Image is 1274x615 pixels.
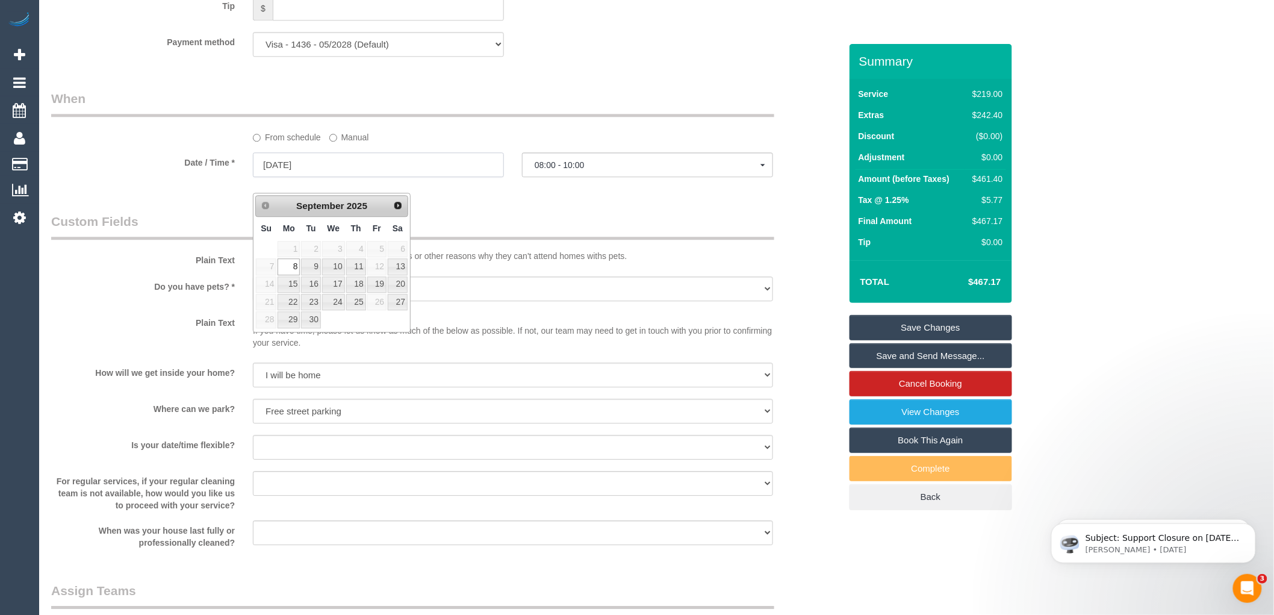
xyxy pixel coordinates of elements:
[301,294,320,310] a: 23
[278,258,300,275] a: 8
[253,313,773,349] p: If you have time, please let us know as much of the below as possible. If not, our team may need ...
[7,12,31,29] img: Automaid Logo
[253,250,773,262] p: Some of our cleaning teams have allergies or other reasons why they can't attend homes withs pets.
[283,223,295,233] span: Monday
[367,241,387,257] span: 5
[346,241,366,257] span: 4
[393,223,403,233] span: Saturday
[850,315,1012,340] a: Save Changes
[42,250,244,266] label: Plain Text
[253,134,261,142] input: From schedule
[329,134,337,142] input: Manual
[850,371,1012,396] a: Cancel Booking
[1033,498,1274,582] iframe: Intercom notifications message
[301,258,320,275] a: 9
[328,223,340,233] span: Wednesday
[373,223,381,233] span: Friday
[253,152,504,177] input: DD/MM/YYYY
[322,276,345,293] a: 17
[860,276,890,287] strong: Total
[388,294,408,310] a: 27
[42,32,244,48] label: Payment method
[42,399,244,415] label: Where can we park?
[968,88,1002,100] div: $219.00
[329,127,369,143] label: Manual
[351,223,361,233] span: Thursday
[367,276,387,293] a: 19
[257,197,274,214] a: Prev
[301,241,320,257] span: 2
[393,201,403,210] span: Next
[256,311,276,328] span: 28
[367,258,387,275] span: 12
[42,471,244,511] label: For regular services, if your regular cleaning team is not available, how would you like us to pr...
[42,363,244,379] label: How will we get inside your home?
[968,173,1002,185] div: $461.40
[296,201,344,211] span: September
[390,197,406,214] a: Next
[346,258,366,275] a: 11
[522,152,773,177] button: 08:00 - 10:00
[256,276,276,293] span: 14
[347,201,367,211] span: 2025
[859,215,912,227] label: Final Amount
[278,276,300,293] a: 15
[346,276,366,293] a: 18
[278,241,300,257] span: 1
[859,194,909,206] label: Tax @ 1.25%
[42,313,244,329] label: Plain Text
[256,258,276,275] span: 7
[850,343,1012,369] a: Save and Send Message...
[367,294,387,310] span: 26
[968,130,1002,142] div: ($0.00)
[322,241,345,257] span: 3
[859,130,895,142] label: Discount
[51,582,774,609] legend: Assign Teams
[850,399,1012,425] a: View Changes
[859,173,949,185] label: Amount (before Taxes)
[859,109,884,121] label: Extras
[42,435,244,451] label: Is your date/time flexible?
[278,311,300,328] a: 29
[301,311,320,328] a: 30
[1233,574,1262,603] iframe: Intercom live chat
[51,90,774,117] legend: When
[261,223,272,233] span: Sunday
[42,152,244,169] label: Date / Time *
[42,276,244,293] label: Do you have pets? *
[306,223,316,233] span: Tuesday
[859,151,905,163] label: Adjustment
[968,215,1002,227] div: $467.17
[261,201,270,210] span: Prev
[850,484,1012,510] a: Back
[968,236,1002,248] div: $0.00
[968,109,1002,121] div: $242.40
[859,236,871,248] label: Tip
[388,276,408,293] a: 20
[253,127,321,143] label: From schedule
[278,294,300,310] a: 22
[968,151,1002,163] div: $0.00
[859,54,1006,68] h3: Summary
[850,428,1012,453] a: Book This Again
[535,160,760,170] span: 08:00 - 10:00
[256,294,276,310] span: 21
[322,294,345,310] a: 24
[932,277,1001,287] h4: $467.17
[388,241,408,257] span: 6
[859,88,889,100] label: Service
[42,520,244,549] label: When was your house last fully or professionally cleaned?
[322,258,345,275] a: 10
[968,194,1002,206] div: $5.77
[51,213,774,240] legend: Custom Fields
[346,294,366,310] a: 25
[1258,574,1267,584] span: 3
[388,258,408,275] a: 13
[301,276,320,293] a: 16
